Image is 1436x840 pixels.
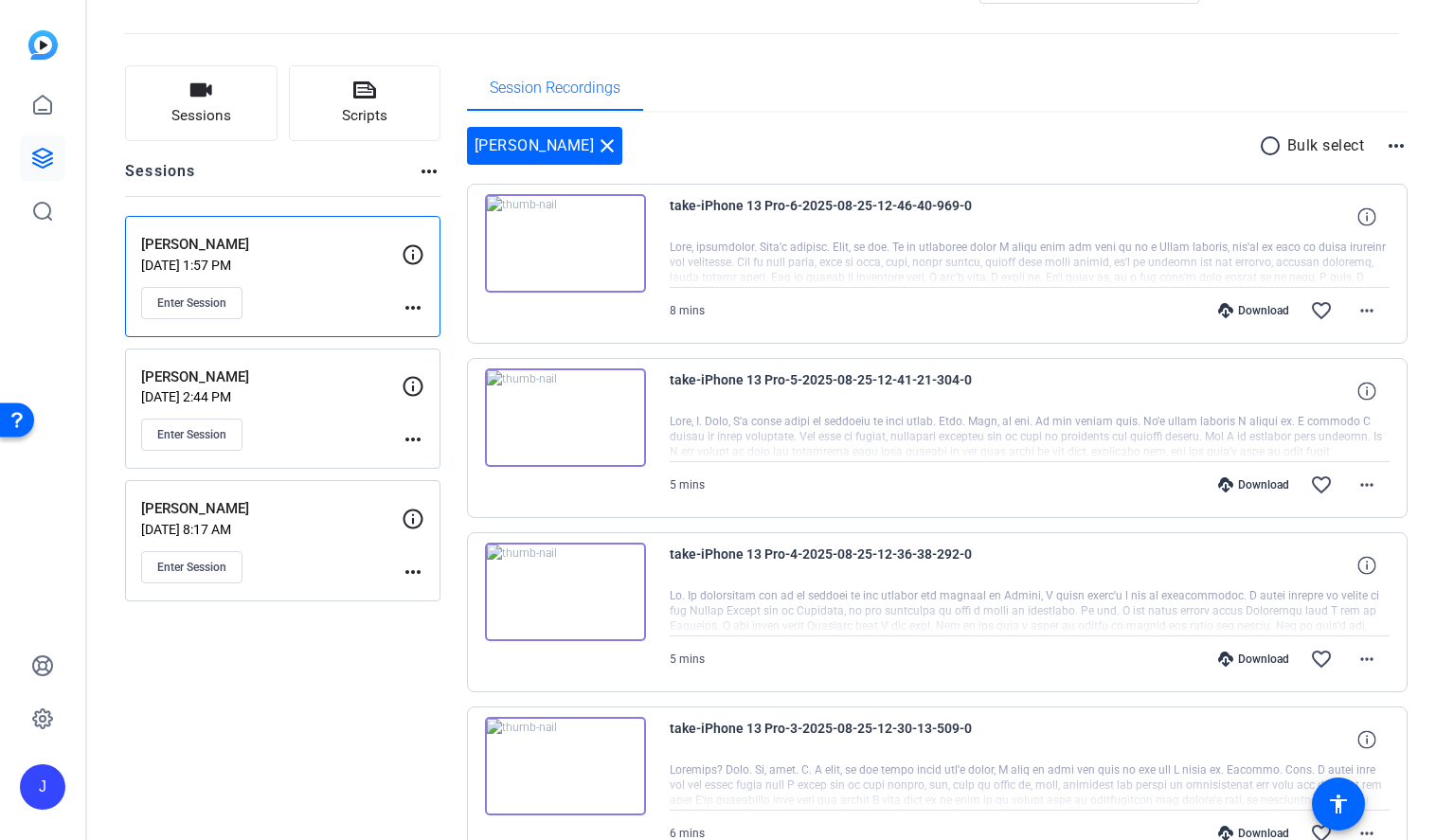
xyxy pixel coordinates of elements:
[485,717,646,815] img: thumb-nail
[171,105,231,127] span: Sessions
[402,561,424,583] mat-icon: more_horiz
[670,304,705,317] span: 8 mins
[157,560,226,575] span: Enter Session
[141,287,242,319] button: Enter Session
[125,65,278,141] button: Sessions
[485,194,646,293] img: thumb-nail
[467,127,623,165] div: [PERSON_NAME]
[1209,303,1299,318] div: Download
[141,234,402,256] p: [PERSON_NAME]
[1287,134,1365,157] p: Bulk select
[402,296,424,319] mat-icon: more_horiz
[141,551,242,583] button: Enter Session
[596,134,619,157] mat-icon: close
[342,105,387,127] span: Scripts
[141,522,402,537] p: [DATE] 8:17 AM
[28,30,58,60] img: blue-gradient.svg
[141,498,402,520] p: [PERSON_NAME]
[670,543,1020,588] span: take-iPhone 13 Pro-4-2025-08-25-12-36-38-292-0
[157,295,226,311] span: Enter Session
[1355,474,1378,496] mat-icon: more_horiz
[670,194,1020,240] span: take-iPhone 13 Pro-6-2025-08-25-12-46-40-969-0
[490,80,620,96] span: Session Recordings
[485,543,646,641] img: thumb-nail
[289,65,441,141] button: Scripts
[157,427,226,442] span: Enter Session
[141,366,402,388] p: [PERSON_NAME]
[1209,477,1299,492] div: Download
[1355,648,1378,670] mat-icon: more_horiz
[670,368,1020,414] span: take-iPhone 13 Pro-5-2025-08-25-12-41-21-304-0
[141,419,242,451] button: Enter Session
[1355,299,1378,322] mat-icon: more_horiz
[670,478,705,491] span: 5 mins
[1310,299,1333,322] mat-icon: favorite_border
[1310,648,1333,670] mat-icon: favorite_border
[141,389,402,404] p: [DATE] 2:44 PM
[141,258,402,273] p: [DATE] 1:57 PM
[670,717,1020,762] span: take-iPhone 13 Pro-3-2025-08-25-12-30-13-509-0
[125,160,196,196] h2: Sessions
[20,764,65,810] div: J
[670,827,705,840] span: 6 mins
[402,428,424,451] mat-icon: more_horiz
[1310,474,1333,496] mat-icon: favorite_border
[1327,793,1350,815] mat-icon: accessibility
[1259,134,1287,157] mat-icon: radio_button_unchecked
[418,160,440,183] mat-icon: more_horiz
[670,652,705,666] span: 5 mins
[1209,652,1299,667] div: Download
[1385,134,1408,157] mat-icon: more_horiz
[485,368,646,467] img: thumb-nail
